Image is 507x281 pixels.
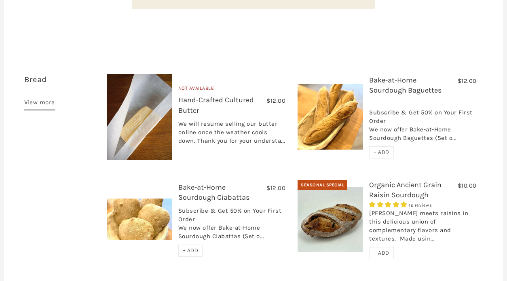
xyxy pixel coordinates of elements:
span: + ADD [374,149,389,156]
img: Bake-at-Home Sourdough Ciabattas [107,199,172,240]
div: Seasonal Special [298,180,347,190]
span: $12.00 [266,184,285,192]
h3: 12 items [24,74,101,97]
div: Subscribe & Get 50% on Your First Order We now offer Bake-at-Home Sourdough Ciabattas (Set o... [178,207,285,245]
span: $10.00 [458,182,477,189]
span: 12 reviews [409,203,432,208]
a: Bake-at-Home Sourdough Baguettes [369,76,442,95]
img: Organic Ancient Grain Raisin Sourdough [298,187,363,252]
div: Subscribe & Get 50% on Your First Order We now offer Bake-at-Home Sourdough Baguettes (Set o... [369,100,476,146]
span: + ADD [183,247,199,254]
div: [PERSON_NAME] meets raisins in this delicious union of complementary flavors and textures. Made u... [369,209,476,247]
div: + ADD [178,245,203,257]
img: Hand-Crafted Cultured Butter [107,74,172,160]
div: + ADD [369,146,394,158]
span: 5.00 stars [369,201,409,208]
img: Bake-at-Home Sourdough Baguettes [298,84,363,150]
div: Not Available [178,85,285,95]
div: + ADD [369,247,394,259]
span: $12.00 [458,77,477,85]
a: Hand-Crafted Cultured Butter [178,95,254,114]
a: Organic Ancient Grain Raisin Sourdough [369,180,442,199]
span: $12.00 [266,97,285,104]
a: Bake-at-Home Sourdough Ciabattas [178,183,249,202]
a: Bread [24,75,47,84]
a: View more [24,97,55,110]
span: + ADD [374,249,389,256]
div: We will resume selling our butter online once the weather cools down. Thank you for your understa... [178,120,285,149]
